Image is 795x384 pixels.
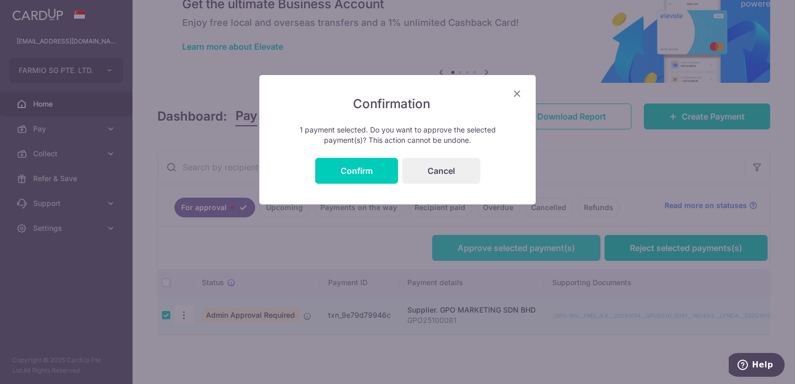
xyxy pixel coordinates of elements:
[729,353,785,379] iframe: Opens a widget where you can find more information
[280,125,515,145] p: 1 payment selected. Do you want to approve the selected payment(s)? This action cannot be undone.
[280,96,515,112] h5: Confirmation
[315,158,398,184] button: Confirm
[511,87,523,100] button: Close
[402,158,480,184] button: Cancel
